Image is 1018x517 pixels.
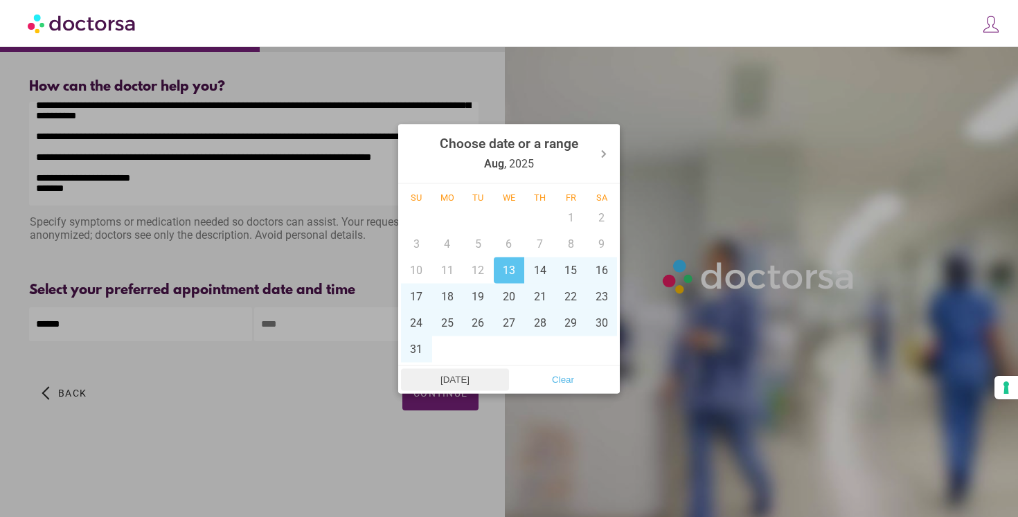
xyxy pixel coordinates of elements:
[586,230,617,257] div: 9
[494,230,525,257] div: 6
[401,230,432,257] div: 3
[28,8,137,39] img: Doctorsa.com
[586,309,617,336] div: 30
[494,309,525,336] div: 27
[513,369,613,390] span: Clear
[405,369,505,390] span: [DATE]
[555,309,587,336] div: 29
[524,257,555,283] div: 14
[494,283,525,309] div: 20
[463,309,494,336] div: 26
[494,257,525,283] div: 13
[586,283,617,309] div: 23
[432,230,463,257] div: 4
[401,336,432,362] div: 31
[524,192,555,202] div: Th
[555,283,587,309] div: 22
[555,257,587,283] div: 15
[586,204,617,230] div: 2
[440,127,578,180] div: , 2025
[463,230,494,257] div: 5
[994,376,1018,399] button: Your consent preferences for tracking technologies
[463,283,494,309] div: 19
[401,283,432,309] div: 17
[555,204,587,230] div: 1
[586,257,617,283] div: 16
[524,230,555,257] div: 7
[586,192,617,202] div: Sa
[432,283,463,309] div: 18
[524,309,555,336] div: 28
[401,257,432,283] div: 10
[484,156,504,170] strong: Aug
[401,309,432,336] div: 24
[432,257,463,283] div: 11
[463,257,494,283] div: 12
[494,192,525,202] div: We
[401,192,432,202] div: Su
[432,192,463,202] div: Mo
[555,230,587,257] div: 8
[440,135,578,151] strong: Choose date or a range
[981,15,1001,34] img: icons8-customer-100.png
[524,283,555,309] div: 21
[509,368,617,390] button: Clear
[555,192,587,202] div: Fr
[463,192,494,202] div: Tu
[432,309,463,336] div: 25
[401,368,509,390] button: [DATE]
